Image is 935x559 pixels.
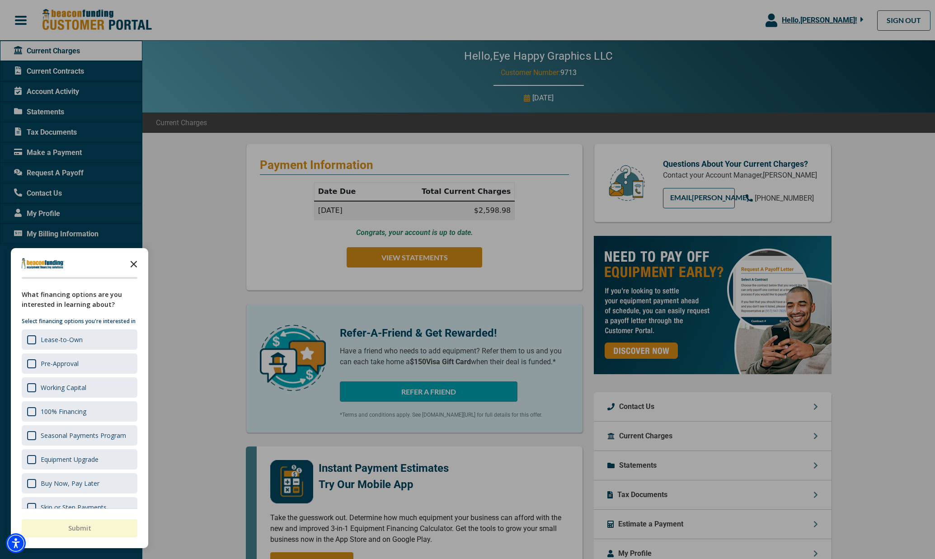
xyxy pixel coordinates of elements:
[22,377,137,398] div: Working Capital
[22,449,137,470] div: Equipment Upgrade
[11,248,148,548] div: Survey
[22,401,137,422] div: 100% Financing
[22,497,137,517] div: Skip or Step Payments
[41,359,79,368] div: Pre-Approval
[6,533,26,553] div: Accessibility Menu
[22,258,64,269] img: Company logo
[41,431,126,440] div: Seasonal Payments Program
[22,473,137,493] div: Buy Now, Pay Later
[22,353,137,374] div: Pre-Approval
[41,455,99,464] div: Equipment Upgrade
[22,317,137,326] p: Select financing options you're interested in
[41,407,86,416] div: 100% Financing
[41,479,99,488] div: Buy Now, Pay Later
[22,425,137,446] div: Seasonal Payments Program
[41,335,83,344] div: Lease-to-Own
[41,503,107,512] div: Skip or Step Payments
[41,383,86,392] div: Working Capital
[22,290,137,310] div: What financing options are you interested in learning about?
[22,519,137,537] button: Submit
[125,254,143,272] button: Close the survey
[22,329,137,350] div: Lease-to-Own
